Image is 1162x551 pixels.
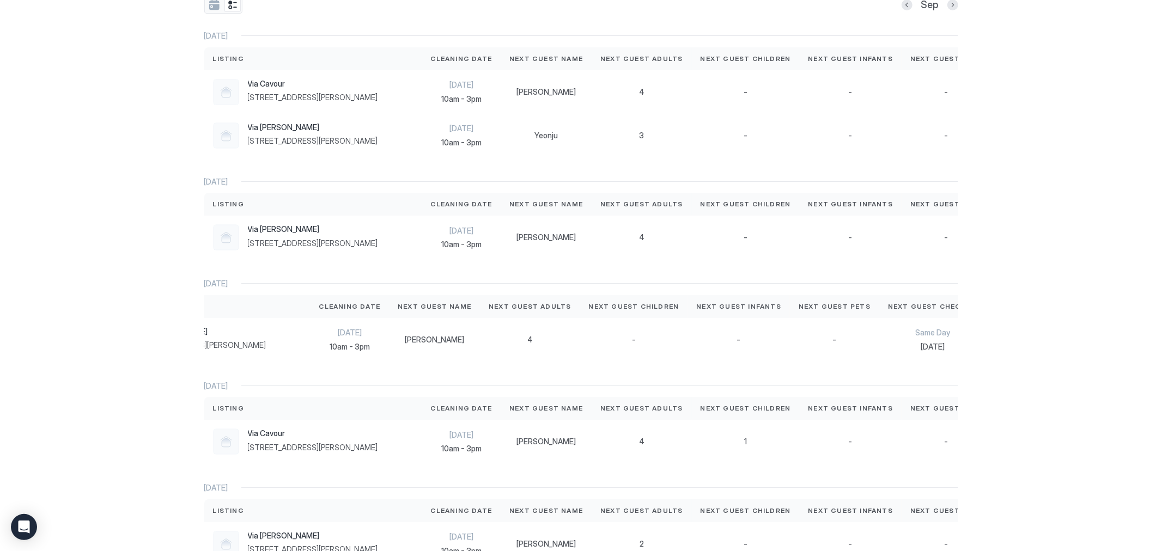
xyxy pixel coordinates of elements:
span: Next Guest Adults [600,199,683,209]
span: Cleaning Date [431,506,492,516]
span: Via Cavour [248,79,378,89]
span: 1 [744,437,747,446]
span: [DATE] [431,124,492,133]
span: [PERSON_NAME] [516,437,576,446]
span: - [944,437,948,446]
span: Next Guest Children [701,506,791,516]
span: [DATE] [431,430,492,440]
span: Next Guest Name [509,506,583,516]
span: Same Day [888,328,977,338]
span: [DATE] [319,328,381,338]
span: - [944,539,948,549]
span: Next Guest Children [701,199,791,209]
span: [DATE] [204,31,228,41]
span: Cleaning Date [431,199,492,209]
span: 3 [639,131,644,140]
span: Next Guest Name [398,302,471,311]
span: - [849,87,853,97]
span: 4 [639,437,644,446]
span: Listing [213,199,244,209]
span: Cleaning Date [431,403,492,413]
span: 4 [527,335,533,345]
span: Yeonju [534,131,558,140]
span: Next Guest Pets [910,403,982,413]
span: 10am - 3pm [431,444,492,454]
span: [DATE] [204,177,228,187]
span: Next Guest Adults [600,506,683,516]
span: - [944,232,948,242]
span: - [849,232,853,242]
span: - [737,335,741,345]
span: Next Guest Name [509,54,583,64]
span: Next Guest Check-In [888,302,977,311]
span: Next Guest Name [509,199,583,209]
span: Next Guest Infants [808,403,893,413]
span: Cleaning Date [319,302,381,311]
span: Next Guest Name [509,403,583,413]
span: Next Guest Adults [600,54,683,64]
span: - [744,87,747,97]
span: Next Guest Infants [808,199,893,209]
span: 10am - 3pm [431,138,492,148]
span: 4 [639,232,644,242]
span: 4 [639,87,644,97]
span: [PERSON_NAME] [516,87,576,97]
span: - [832,335,836,345]
span: 2 [640,539,644,549]
span: Next Guest Children [589,302,679,311]
span: Via [PERSON_NAME] [248,224,378,234]
span: Next Guest Pets [910,54,982,64]
span: Listing [213,54,244,64]
span: [DATE] [431,226,492,236]
span: - [944,87,948,97]
span: [STREET_ADDRESS][PERSON_NAME] [248,136,378,146]
span: - [849,437,853,446]
span: Next Guest Pets [910,199,982,209]
span: - [944,131,948,140]
span: [DATE] [204,279,228,289]
span: Next Guest Infants [808,506,893,516]
span: [STREET_ADDRESS][PERSON_NAME] [248,238,378,248]
span: Next Guest Children [701,54,791,64]
span: - [744,131,747,140]
span: [PERSON_NAME] [516,539,576,549]
span: 10am - 3pm [319,342,381,352]
span: Listing [213,506,244,516]
span: - [744,232,747,242]
span: [DATE] [431,80,492,90]
span: Via [PERSON_NAME] [248,123,378,132]
span: Via [PERSON_NAME] [248,531,378,541]
span: Next Guest Infants [696,302,781,311]
span: [STREET_ADDRESS][PERSON_NAME] [248,443,378,452]
span: Listing [213,403,244,413]
span: - [744,539,747,549]
span: - [849,131,853,140]
div: Open Intercom Messenger [11,514,37,540]
span: 10am - 3pm [431,240,492,249]
span: [STREET_ADDRESS][PERSON_NAME] [248,93,378,102]
span: [DATE] [204,483,228,493]
span: Next Guest Adults [489,302,571,311]
span: Next Guest Infants [808,54,893,64]
span: [DATE] [888,342,977,352]
span: - [632,335,636,345]
span: [DATE] [204,381,228,391]
span: Next Guest Adults [600,403,683,413]
span: Cleaning Date [431,54,492,64]
span: Next Guest Children [701,403,791,413]
span: Next Guest Pets [910,506,982,516]
span: Via Cavour [248,428,378,438]
span: - [849,539,853,549]
span: Next Guest Pets [799,302,871,311]
span: [PERSON_NAME] [516,232,576,242]
span: [PERSON_NAME] [405,335,464,345]
span: 10am - 3pm [431,94,492,104]
span: [DATE] [431,532,492,542]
